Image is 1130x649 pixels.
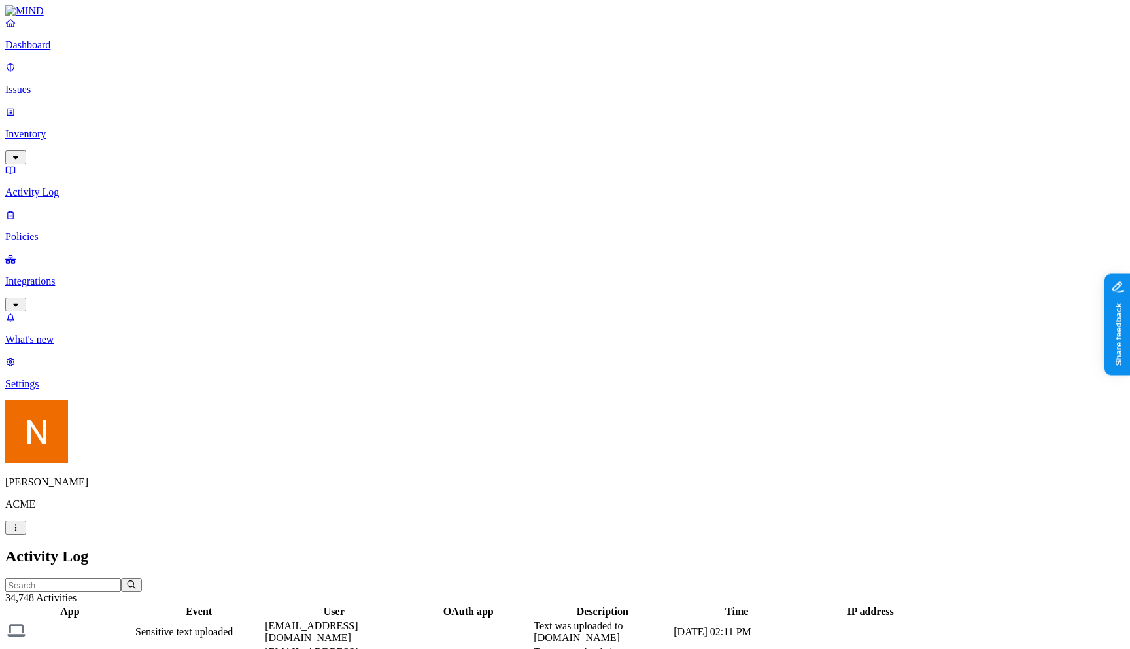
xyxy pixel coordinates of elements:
[534,606,671,618] div: Description
[5,5,1125,17] a: MIND
[5,128,1125,140] p: Inventory
[674,606,800,618] div: Time
[674,626,751,637] span: [DATE] 02:11 PM
[5,61,1125,96] a: Issues
[5,499,1125,510] p: ACME
[5,476,1125,488] p: [PERSON_NAME]
[7,622,26,640] img: endpoint
[534,620,671,644] div: Text was uploaded to [DOMAIN_NAME]
[5,106,1125,162] a: Inventory
[5,253,1125,309] a: Integrations
[5,592,77,603] span: 34,748 Activities
[135,606,262,618] div: Event
[5,400,68,463] img: Nitai Mishary
[5,548,1125,565] h2: Activity Log
[5,17,1125,51] a: Dashboard
[802,606,938,618] div: IP address
[5,5,44,17] img: MIND
[5,209,1125,243] a: Policies
[5,356,1125,390] a: Settings
[5,275,1125,287] p: Integrations
[7,606,133,618] div: App
[5,334,1125,345] p: What's new
[5,84,1125,96] p: Issues
[5,311,1125,345] a: What's new
[5,186,1125,198] p: Activity Log
[5,378,1125,390] p: Settings
[405,606,531,618] div: OAuth app
[135,626,262,638] div: Sensitive text uploaded
[265,606,403,618] div: User
[5,578,121,592] input: Search
[5,39,1125,51] p: Dashboard
[265,620,358,643] span: [EMAIL_ADDRESS][DOMAIN_NAME]
[5,231,1125,243] p: Policies
[5,164,1125,198] a: Activity Log
[405,626,411,637] span: –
